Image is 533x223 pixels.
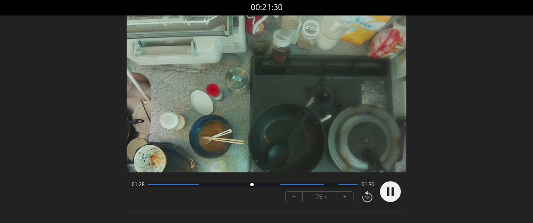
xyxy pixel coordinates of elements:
[292,192,296,201] font: −
[251,1,283,13] a: 00:21:30
[361,181,374,188] span: 01:30
[311,192,328,201] font: 1.75 ×
[286,192,303,202] button: −
[343,192,346,201] font: +
[132,181,145,188] span: 01:28
[336,192,353,202] button: +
